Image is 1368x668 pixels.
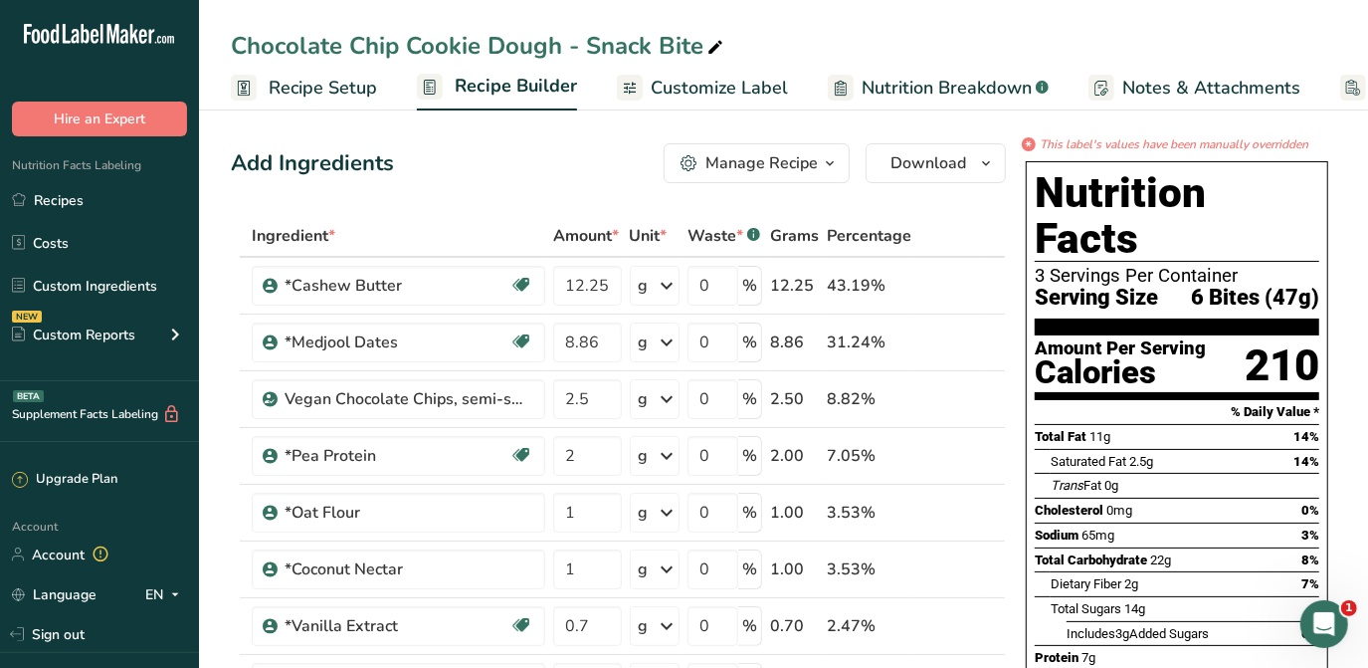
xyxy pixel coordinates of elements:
a: Language [12,577,97,612]
div: *Cashew Butter [285,274,509,298]
div: 1.00 [770,501,819,525]
span: 0g [1104,478,1118,493]
div: Vegan Chocolate Chips, semi-sweet [285,387,533,411]
div: *Vanilla Extract [285,614,509,638]
div: 8.82% [827,387,911,411]
div: NEW [12,311,42,323]
div: 7.05% [827,444,911,468]
span: 22g [1150,553,1171,567]
span: Fat [1051,478,1101,493]
span: 2.5g [1129,454,1153,469]
a: Recipe Builder [417,64,577,111]
div: 2.50 [770,387,819,411]
span: 3g [1115,626,1129,641]
span: 0mg [1106,503,1132,518]
span: Serving Size [1035,286,1158,311]
div: Upgrade Plan [12,470,117,490]
i: This label's values have been manually overridden [1040,135,1308,153]
div: 31.24% [827,331,911,354]
div: Custom Reports [12,325,135,345]
button: Download [866,143,1006,183]
div: g [639,614,649,638]
div: Waste [687,224,760,248]
h1: Nutrition Facts [1035,170,1319,262]
div: 0.70 [770,614,819,638]
span: Download [890,151,966,175]
div: Chocolate Chip Cookie Dough - Snack Bite [231,28,727,64]
span: Grams [770,224,819,248]
span: Total Fat [1035,429,1086,444]
div: 43.19% [827,274,911,298]
span: 14g [1124,601,1145,616]
div: 3.53% [827,501,911,525]
div: Add Ingredients [231,147,394,180]
div: 8.86 [770,331,819,354]
span: Cholesterol [1035,503,1103,518]
div: Amount Per Serving [1035,339,1206,358]
span: 65mg [1081,528,1114,543]
div: g [639,274,649,298]
span: 3% [1301,528,1319,543]
iframe: Intercom live chat [1300,600,1348,648]
span: Includes Added Sugars [1067,626,1209,641]
div: *Pea Protein [285,444,509,468]
span: Nutrition Breakdown [862,75,1032,102]
a: Nutrition Breakdown [828,66,1049,111]
div: 2.00 [770,444,819,468]
span: 7g [1081,650,1095,665]
a: Notes & Attachments [1088,66,1300,111]
span: Dietary Fiber [1051,576,1121,591]
span: Protein [1035,650,1078,665]
div: Calories [1035,358,1206,387]
span: 6 Bites (47g) [1191,286,1319,311]
span: Customize Label [651,75,788,102]
span: 7% [1301,576,1319,591]
div: g [639,444,649,468]
span: Total Sugars [1051,601,1121,616]
div: 12.25 [770,274,819,298]
span: 14% [1293,429,1319,444]
div: 210 [1245,339,1319,392]
div: 1.00 [770,557,819,581]
a: Recipe Setup [231,66,377,111]
span: 14% [1293,454,1319,469]
a: Customize Label [617,66,788,111]
span: Saturated Fat [1051,454,1126,469]
span: Sodium [1035,528,1078,543]
span: Notes & Attachments [1122,75,1300,102]
span: 2g [1124,576,1138,591]
span: Unit [630,224,668,248]
div: g [639,387,649,411]
div: *Medjool Dates [285,331,509,354]
span: 11g [1089,429,1110,444]
div: g [639,557,649,581]
span: 8% [1301,553,1319,567]
div: Manage Recipe [705,151,818,175]
span: Amount [553,224,619,248]
i: Trans [1051,478,1083,493]
div: BETA [13,390,44,402]
button: Manage Recipe [664,143,850,183]
div: 3.53% [827,557,911,581]
span: Ingredient [252,224,335,248]
button: Hire an Expert [12,102,187,136]
div: g [639,331,649,354]
div: 2.47% [827,614,911,638]
div: g [639,501,649,525]
div: *Coconut Nectar [285,557,533,581]
span: Recipe Setup [269,75,377,102]
span: Recipe Builder [455,73,577,100]
div: *Oat Flour [285,501,533,525]
div: EN [145,582,187,606]
span: 0% [1301,503,1319,518]
section: % Daily Value * [1035,400,1319,424]
span: 1 [1341,600,1357,616]
span: Percentage [827,224,911,248]
div: 3 Servings Per Container [1035,266,1319,286]
span: Total Carbohydrate [1035,553,1147,567]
